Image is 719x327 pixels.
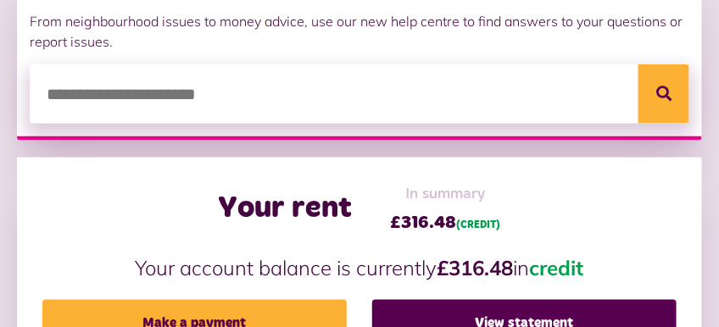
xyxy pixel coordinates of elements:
[391,210,501,236] span: £316.48
[30,11,689,52] p: From neighbourhood issues to money advice, use our new help centre to find answers to your questi...
[219,191,353,227] h2: Your rent
[530,255,584,280] span: credit
[42,252,677,283] p: Your account balance is currently in
[391,183,501,206] span: In summary
[457,220,501,230] span: (CREDIT)
[438,255,514,280] strong: £316.48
